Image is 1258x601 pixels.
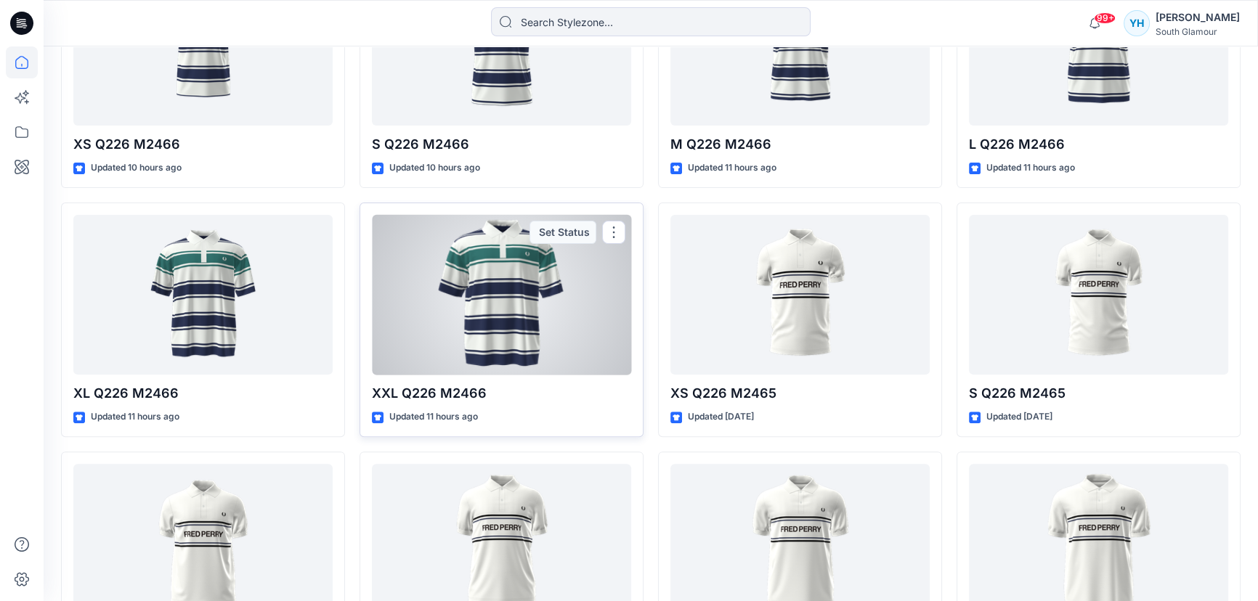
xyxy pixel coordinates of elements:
div: [PERSON_NAME] [1156,9,1240,26]
div: South Glamour [1156,26,1240,37]
p: Updated 11 hours ago [389,409,478,425]
p: S Q226 M2465 [969,383,1228,404]
p: Updated [DATE] [986,409,1052,425]
a: XL Q226 M2466 [73,215,333,375]
p: S Q226 M2466 [372,134,631,155]
p: Updated 11 hours ago [986,160,1075,176]
a: XXL Q226 M2466 [372,215,631,375]
p: M Q226 M2466 [670,134,930,155]
input: Search Stylezone… [491,7,811,36]
a: XS Q226 M2465 [670,215,930,375]
p: Updated 10 hours ago [91,160,182,176]
p: XS Q226 M2466 [73,134,333,155]
p: L Q226 M2466 [969,134,1228,155]
div: YH [1124,10,1150,36]
a: S Q226 M2465 [969,215,1228,375]
p: Updated 11 hours ago [688,160,776,176]
p: XXL Q226 M2466 [372,383,631,404]
p: Updated 11 hours ago [91,409,179,425]
p: XS Q226 M2465 [670,383,930,404]
span: 99+ [1094,12,1116,24]
p: Updated 10 hours ago [389,160,480,176]
p: Updated [DATE] [688,409,754,425]
p: XL Q226 M2466 [73,383,333,404]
